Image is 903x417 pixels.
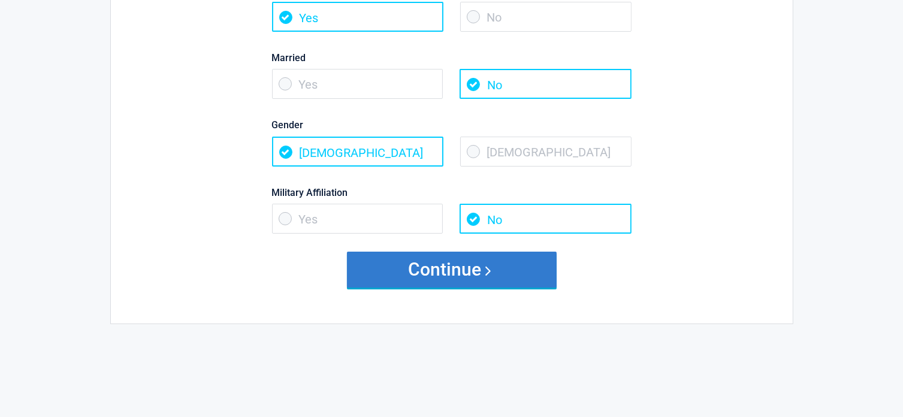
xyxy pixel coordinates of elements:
[347,252,557,288] button: Continue
[460,2,632,32] span: No
[460,137,632,167] span: [DEMOGRAPHIC_DATA]
[272,69,443,99] span: Yes
[460,204,631,234] span: No
[272,50,632,66] label: Married
[272,2,443,32] span: Yes
[272,185,632,201] label: Military Affiliation
[272,117,632,133] label: Gender
[460,69,631,99] span: No
[272,137,443,167] span: [DEMOGRAPHIC_DATA]
[272,204,443,234] span: Yes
